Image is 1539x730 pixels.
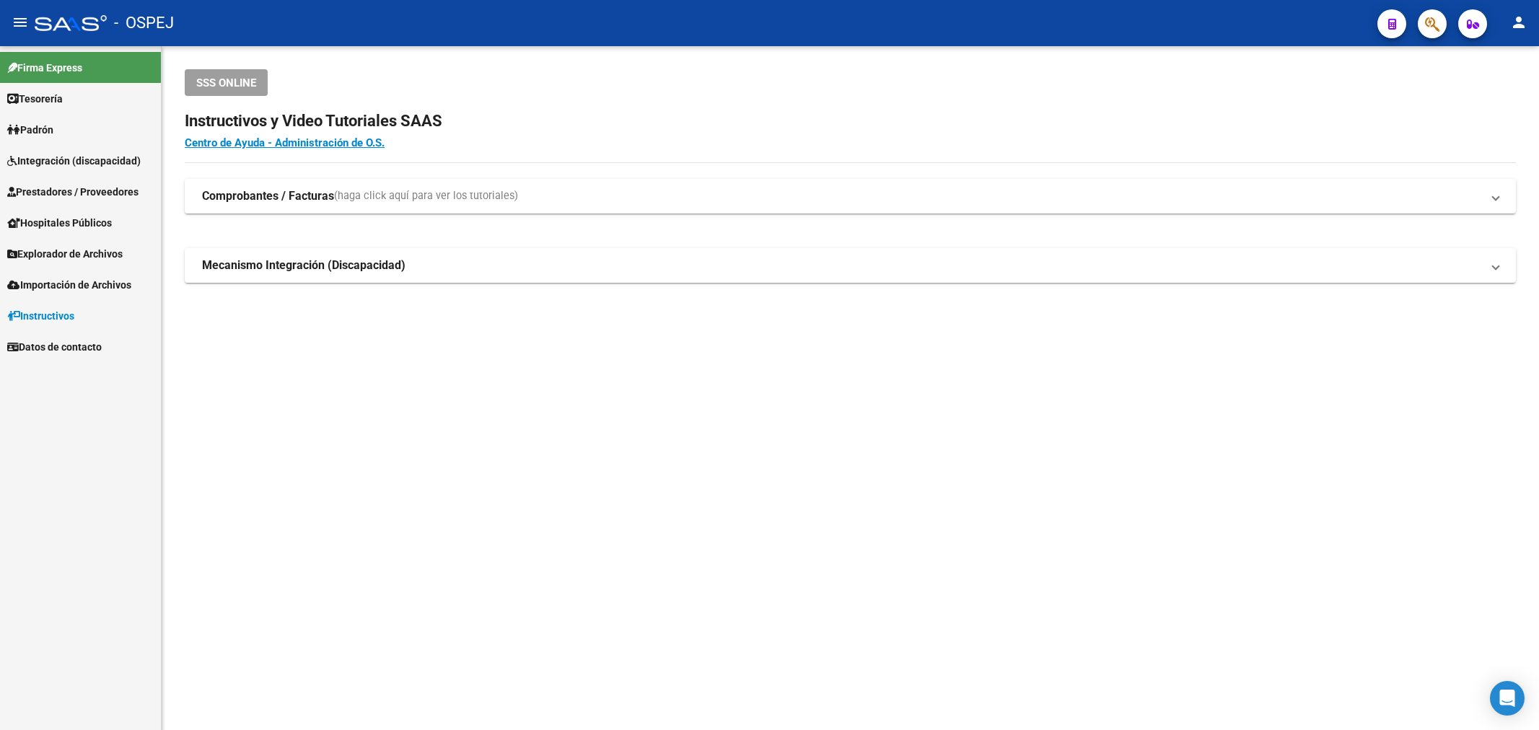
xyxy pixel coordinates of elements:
strong: Mecanismo Integración (Discapacidad) [202,258,405,273]
span: Hospitales Públicos [7,215,112,231]
span: Datos de contacto [7,339,102,355]
a: Centro de Ayuda - Administración de O.S. [185,136,385,149]
mat-icon: menu [12,14,29,31]
h2: Instructivos y Video Tutoriales SAAS [185,107,1516,135]
span: Prestadores / Proveedores [7,184,139,200]
div: Open Intercom Messenger [1490,681,1525,716]
mat-expansion-panel-header: Mecanismo Integración (Discapacidad) [185,248,1516,283]
span: (haga click aquí para ver los tutoriales) [334,188,518,204]
span: Firma Express [7,60,82,76]
span: Tesorería [7,91,63,107]
span: - OSPEJ [114,7,174,39]
span: Integración (discapacidad) [7,153,141,169]
mat-expansion-panel-header: Comprobantes / Facturas(haga click aquí para ver los tutoriales) [185,179,1516,214]
span: Importación de Archivos [7,277,131,293]
strong: Comprobantes / Facturas [202,188,334,204]
span: Padrón [7,122,53,138]
button: SSS ONLINE [185,69,268,96]
span: Explorador de Archivos [7,246,123,262]
span: SSS ONLINE [196,76,256,89]
mat-icon: person [1510,14,1527,31]
span: Instructivos [7,308,74,324]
